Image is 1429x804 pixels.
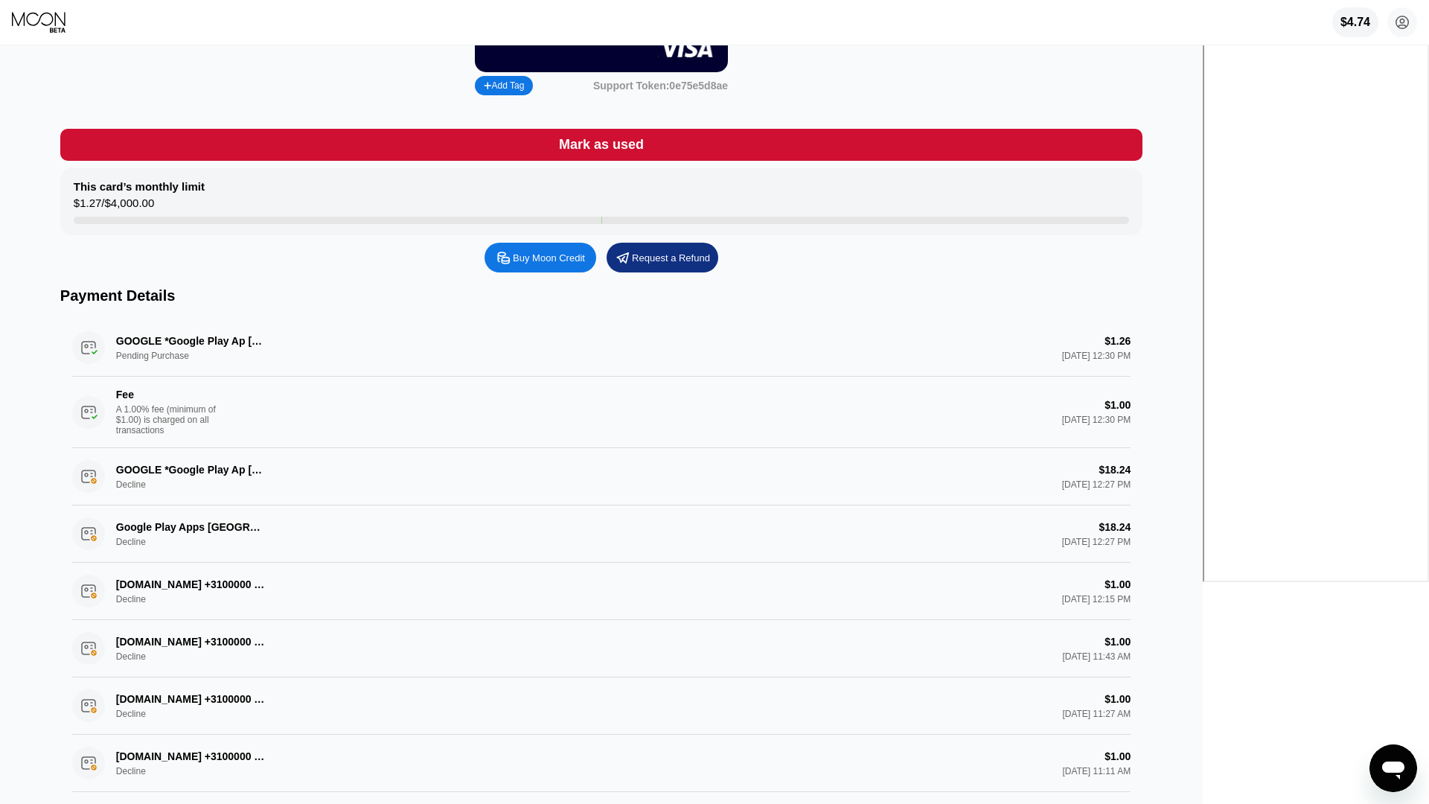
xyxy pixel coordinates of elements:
[485,243,596,272] div: Buy Moon Credit
[1369,744,1417,792] iframe: Button to launch messaging window, conversation in progress
[1062,415,1131,425] div: [DATE] 12:30 PM
[513,252,585,264] div: Buy Moon Credit
[116,404,228,435] div: A 1.00% fee (minimum of $1.00) is charged on all transactions
[60,129,1142,161] div: Mark as used
[593,80,728,92] div: Support Token:0e75e5d8ae
[1340,16,1370,29] div: $4.74
[607,243,718,272] div: Request a Refund
[74,197,154,217] div: $1.27 / $4,000.00
[72,377,1131,448] div: FeeA 1.00% fee (minimum of $1.00) is charged on all transactions$1.00[DATE] 12:30 PM
[74,180,205,193] div: This card’s monthly limit
[1332,7,1378,37] div: $4.74
[593,80,728,92] div: Support Token: 0e75e5d8ae
[632,252,710,264] div: Request a Refund
[60,287,1142,304] div: Payment Details
[475,76,533,95] div: Add Tag
[116,389,265,401] div: Fee
[484,80,524,91] div: Add Tag
[559,136,644,153] div: Mark as used
[1104,399,1131,411] div: $1.00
